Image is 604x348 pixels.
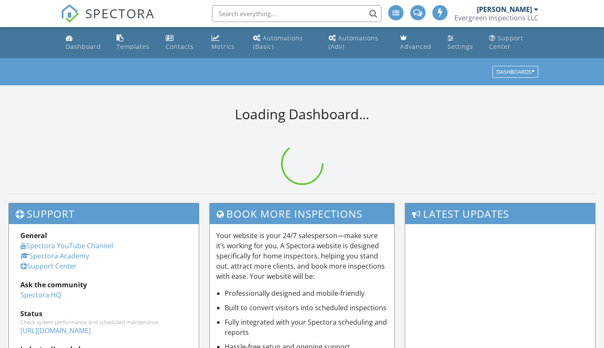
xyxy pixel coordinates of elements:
[489,34,523,51] div: Support Center
[325,31,390,55] a: Automations (Advanced)
[20,309,187,319] div: Status
[20,241,113,250] a: Spectora YouTube Channel
[225,317,388,337] li: Fully integrated with your Spectora scheduling and reports
[208,31,243,55] a: Metrics
[477,5,532,14] div: [PERSON_NAME]
[454,14,538,22] div: Evergreen Inspections LLC
[61,4,79,23] img: The Best Home Inspection Software - Spectora
[405,203,595,224] h3: Latest Updates
[117,42,150,51] div: Templates
[210,203,395,224] h3: Book More Inspections
[253,34,303,51] div: Automations (Basic)
[225,303,388,313] li: Built to convert visitors into scheduled inspections
[397,31,437,55] a: Advanced
[85,4,155,22] span: SPECTORA
[216,230,388,281] p: Your website is your 24/7 salesperson—make sure it’s working for you. A Spectora website is desig...
[62,31,106,55] a: Dashboard
[486,31,542,55] a: Support Center
[225,288,388,298] li: Professionally designed and mobile-friendly
[20,326,91,335] a: [URL][DOMAIN_NAME]
[250,31,318,55] a: Automations (Basic)
[212,42,235,51] div: Metrics
[212,5,381,22] input: Search everything...
[400,42,431,51] div: Advanced
[166,42,194,51] div: Contacts
[66,42,101,51] div: Dashboard
[20,231,47,240] strong: General
[20,280,187,290] div: Ask the community
[9,203,199,224] h3: Support
[20,319,187,326] div: Check system performance and scheduled maintenance.
[448,42,473,51] div: Settings
[328,34,379,51] div: Automations (Adv)
[496,69,534,75] div: Dashboards
[20,290,61,300] a: Spectora HQ
[20,261,77,271] a: Support Center
[162,31,201,55] a: Contacts
[444,31,479,55] a: Settings
[20,251,89,261] a: Spectora Academy
[493,66,538,78] button: Dashboards
[113,31,156,55] a: Templates
[61,11,155,29] a: SPECTORA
